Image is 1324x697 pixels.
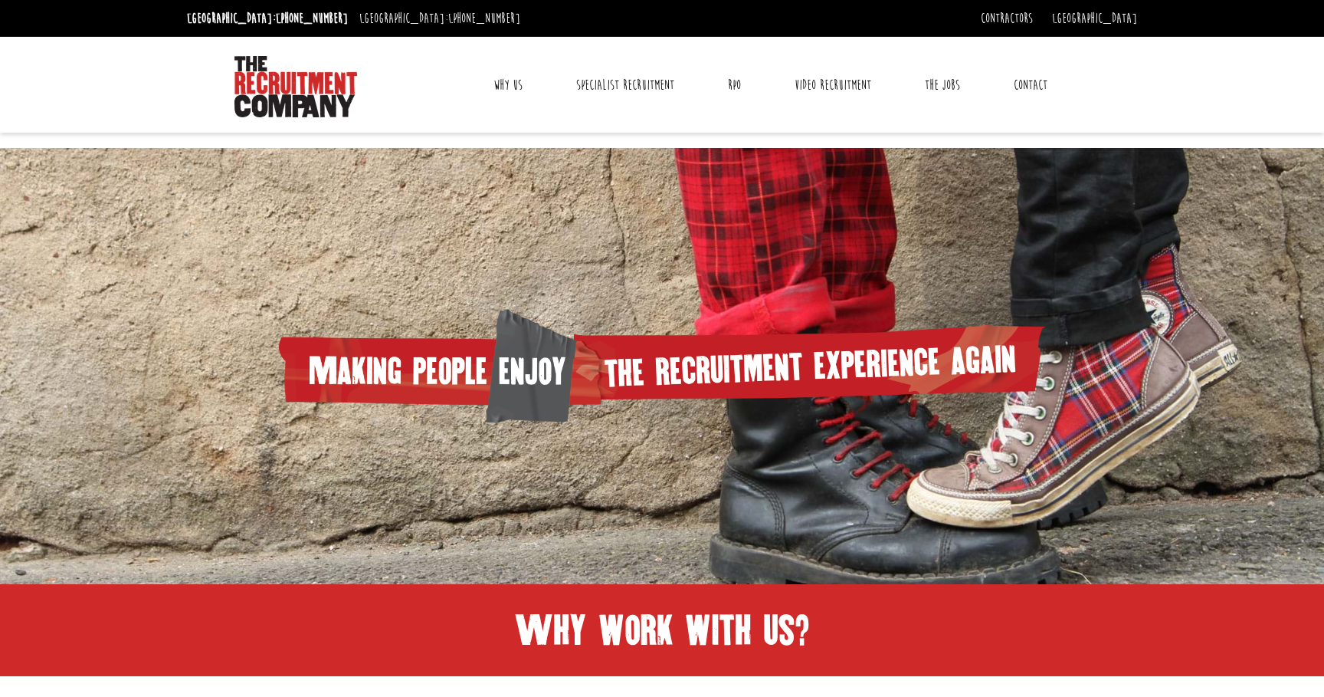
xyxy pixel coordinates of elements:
a: [GEOGRAPHIC_DATA] [1052,10,1137,27]
img: homepage-heading.png [279,309,1045,423]
a: Contractors [981,10,1033,27]
a: Why Us [482,66,534,104]
a: Contact [1002,66,1059,104]
li: [GEOGRAPHIC_DATA]: [356,6,524,31]
img: The Recruitment Company [234,56,357,117]
a: RPO [716,66,752,104]
a: [PHONE_NUMBER] [276,10,348,27]
h1: Why work with us? [187,607,1137,653]
a: Specialist Recruitment [565,66,686,104]
a: [PHONE_NUMBER] [448,10,520,27]
a: The Jobs [913,66,972,104]
a: Video Recruitment [783,66,883,104]
li: [GEOGRAPHIC_DATA]: [183,6,352,31]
